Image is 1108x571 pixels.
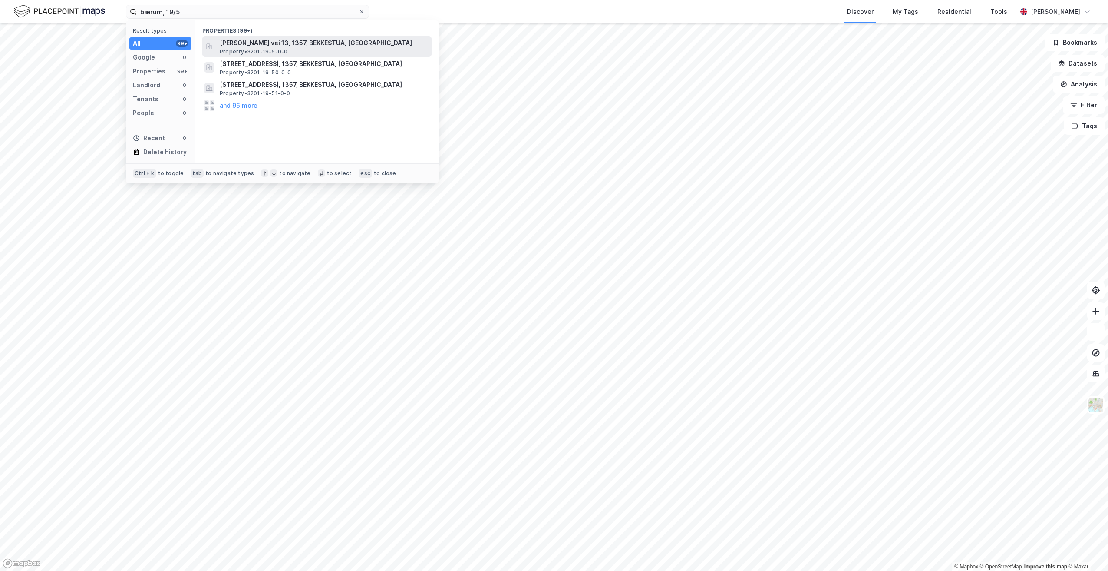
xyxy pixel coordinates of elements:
[14,4,105,19] img: logo.f888ab2527a4732fd821a326f86c7f29.svg
[181,82,188,89] div: 0
[954,564,978,570] a: Mapbox
[1065,529,1108,571] iframe: Chat Widget
[990,7,1007,17] div: Tools
[133,169,156,178] div: Ctrl + k
[327,170,352,177] div: to select
[893,7,918,17] div: My Tags
[220,69,291,76] span: Property • 3201-19-50-0-0
[143,147,187,157] div: Delete history
[181,110,188,116] div: 0
[181,96,188,103] div: 0
[980,564,1022,570] a: OpenStreetMap
[176,40,188,47] div: 99+
[1045,34,1105,51] button: Bookmarks
[133,108,154,118] div: People
[1053,76,1105,93] button: Analysis
[1063,96,1105,114] button: Filter
[220,48,287,55] span: Property • 3201-19-5-0-0
[359,169,372,178] div: esc
[220,100,257,111] button: and 96 more
[137,5,358,18] input: Search by address, cadastre, landlords, tenants or people
[220,80,428,90] span: [STREET_ADDRESS], 1357, BEKKESTUA, [GEOGRAPHIC_DATA]
[1088,397,1104,413] img: Z
[1051,55,1105,72] button: Datasets
[158,170,184,177] div: to toggle
[181,54,188,61] div: 0
[133,66,165,76] div: Properties
[1024,564,1067,570] a: Improve this map
[191,169,204,178] div: tab
[374,170,396,177] div: to close
[195,20,439,36] div: Properties (99+)
[220,90,290,97] span: Property • 3201-19-51-0-0
[133,52,155,63] div: Google
[847,7,874,17] div: Discover
[1031,7,1080,17] div: [PERSON_NAME]
[181,135,188,142] div: 0
[3,558,41,568] a: Mapbox homepage
[133,133,165,143] div: Recent
[220,59,428,69] span: [STREET_ADDRESS], 1357, BEKKESTUA, [GEOGRAPHIC_DATA]
[133,94,158,104] div: Tenants
[279,170,310,177] div: to navigate
[133,80,160,90] div: Landlord
[133,27,191,34] div: Result types
[205,170,254,177] div: to navigate types
[937,7,971,17] div: Residential
[1064,117,1105,135] button: Tags
[133,38,141,49] div: All
[176,68,188,75] div: 99+
[220,38,428,48] span: [PERSON_NAME] vei 13, 1357, BEKKESTUA, [GEOGRAPHIC_DATA]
